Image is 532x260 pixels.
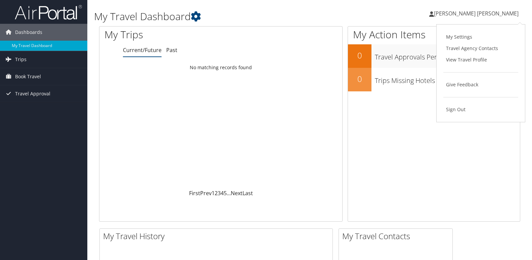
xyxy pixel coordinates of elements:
[231,189,242,197] a: Next
[342,230,452,242] h2: My Travel Contacts
[99,61,342,74] td: No matching records found
[103,230,332,242] h2: My Travel History
[443,104,518,115] a: Sign Out
[15,68,41,85] span: Book Travel
[242,189,253,197] a: Last
[348,28,520,42] h1: My Action Items
[212,189,215,197] a: 1
[166,46,177,54] a: Past
[375,49,520,62] h3: Travel Approvals Pending (Advisor Booked)
[348,50,371,61] h2: 0
[15,4,82,20] img: airportal-logo.png
[15,24,42,41] span: Dashboards
[348,73,371,85] h2: 0
[348,68,520,91] a: 0Trips Missing Hotels
[189,189,200,197] a: First
[443,31,518,43] a: My Settings
[123,46,162,54] a: Current/Future
[200,189,212,197] a: Prev
[15,85,50,102] span: Travel Approval
[443,79,518,90] a: Give Feedback
[94,9,382,24] h1: My Travel Dashboard
[215,189,218,197] a: 2
[15,51,27,68] span: Trips
[434,10,519,17] span: [PERSON_NAME] [PERSON_NAME]
[443,54,518,66] a: View Travel Profile
[348,44,520,68] a: 0Travel Approvals Pending (Advisor Booked)
[224,189,227,197] a: 5
[218,189,221,197] a: 3
[429,3,525,24] a: [PERSON_NAME] [PERSON_NAME]
[227,189,231,197] span: …
[221,189,224,197] a: 4
[443,43,518,54] a: Travel Agency Contacts
[375,73,520,85] h3: Trips Missing Hotels
[104,28,236,42] h1: My Trips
